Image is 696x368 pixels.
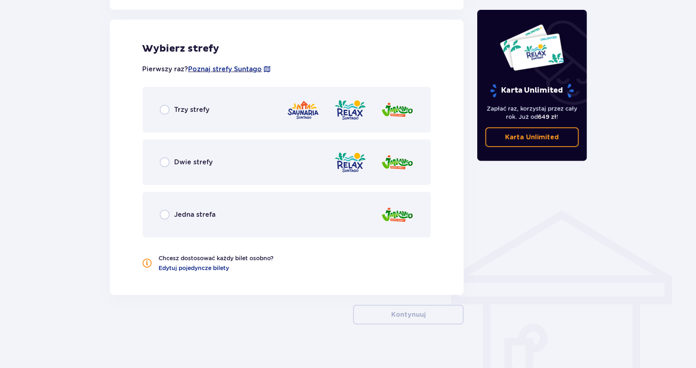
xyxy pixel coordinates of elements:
[143,43,431,55] p: Wybierz strefy
[175,158,213,167] p: Dwie strefy
[391,310,426,319] p: Kontynuuj
[334,98,367,122] img: zone logo
[287,98,320,122] img: zone logo
[175,210,216,219] p: Jedna strefa
[505,133,559,142] p: Karta Unlimited
[159,254,274,262] p: Chcesz dostosować każdy bilet osobno?
[353,305,464,325] button: Kontynuuj
[485,104,579,121] p: Zapłać raz, korzystaj przez cały rok. Już od !
[538,114,556,120] span: 649 zł
[175,105,210,114] p: Trzy strefy
[485,127,579,147] a: Karta Unlimited
[381,203,414,227] img: zone logo
[188,65,262,74] a: Poznaj strefy Suntago
[381,151,414,174] img: zone logo
[334,151,367,174] img: zone logo
[381,98,414,122] img: zone logo
[159,264,229,272] a: Edytuj pojedyncze bilety
[490,84,575,98] p: Karta Unlimited
[143,65,271,74] p: Pierwszy raz?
